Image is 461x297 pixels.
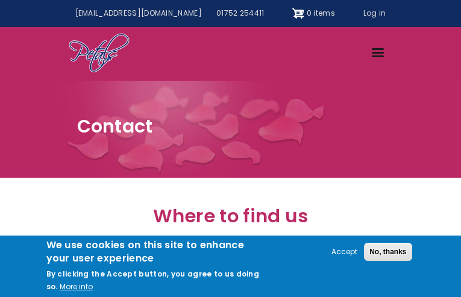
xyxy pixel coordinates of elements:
span: 0 items [307,8,335,18]
a: Log in [356,4,394,23]
h2: We use cookies on this site to enhance your user experience [46,239,268,266]
a: 01752 254411 [209,4,272,23]
a: [EMAIL_ADDRESS][DOMAIN_NAME] [68,4,209,23]
a: Shopping cart 0 items [292,4,334,23]
button: Accept [327,246,362,258]
button: More info [60,281,93,293]
button: No, thanks [364,243,412,261]
span: Contact [77,113,153,139]
img: Shopping cart [292,4,304,23]
h2: Where to find us [77,205,384,234]
p: By clicking the Accept button, you agree to us doing so. [46,269,260,292]
img: Home [68,33,130,75]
